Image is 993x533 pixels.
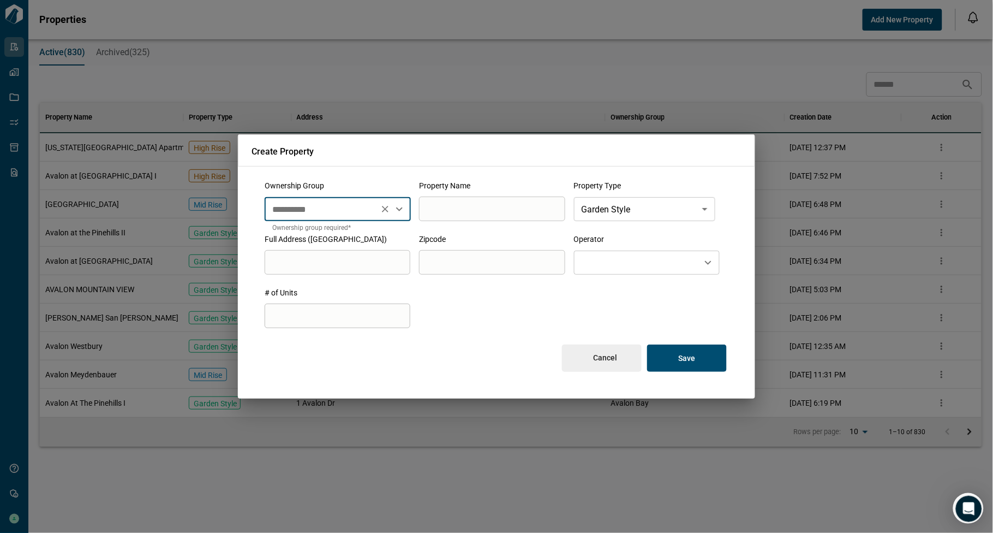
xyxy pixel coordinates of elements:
[419,194,565,224] input: search
[574,181,621,190] span: Property Type
[582,276,712,287] p: Ownership group required*
[574,235,605,244] span: Operator
[419,181,470,190] span: Property Name
[679,353,696,363] p: Save
[427,276,557,287] p: Zipcode required*
[265,288,297,297] span: # of Units
[238,134,755,167] h2: Create Property
[265,247,410,278] input: search
[378,202,393,217] button: Clear
[956,496,982,522] iframe: Intercom live chat
[265,181,324,190] span: Ownership Group
[265,235,387,244] span: Full Address ([GEOGRAPHIC_DATA])
[593,353,617,363] p: Cancel
[272,276,403,287] p: Example: [STREET_ADDRESS]
[953,493,984,524] iframe: Intercom live chat discovery launcher
[647,345,727,372] button: Save
[419,235,446,244] span: Zipcode
[562,345,642,372] button: Cancel
[574,194,715,224] div: Garden Style
[427,223,557,234] p: Project name required*
[272,223,403,234] p: Ownership group required*
[701,255,716,270] button: Open
[419,247,565,278] input: search
[392,202,407,217] button: Open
